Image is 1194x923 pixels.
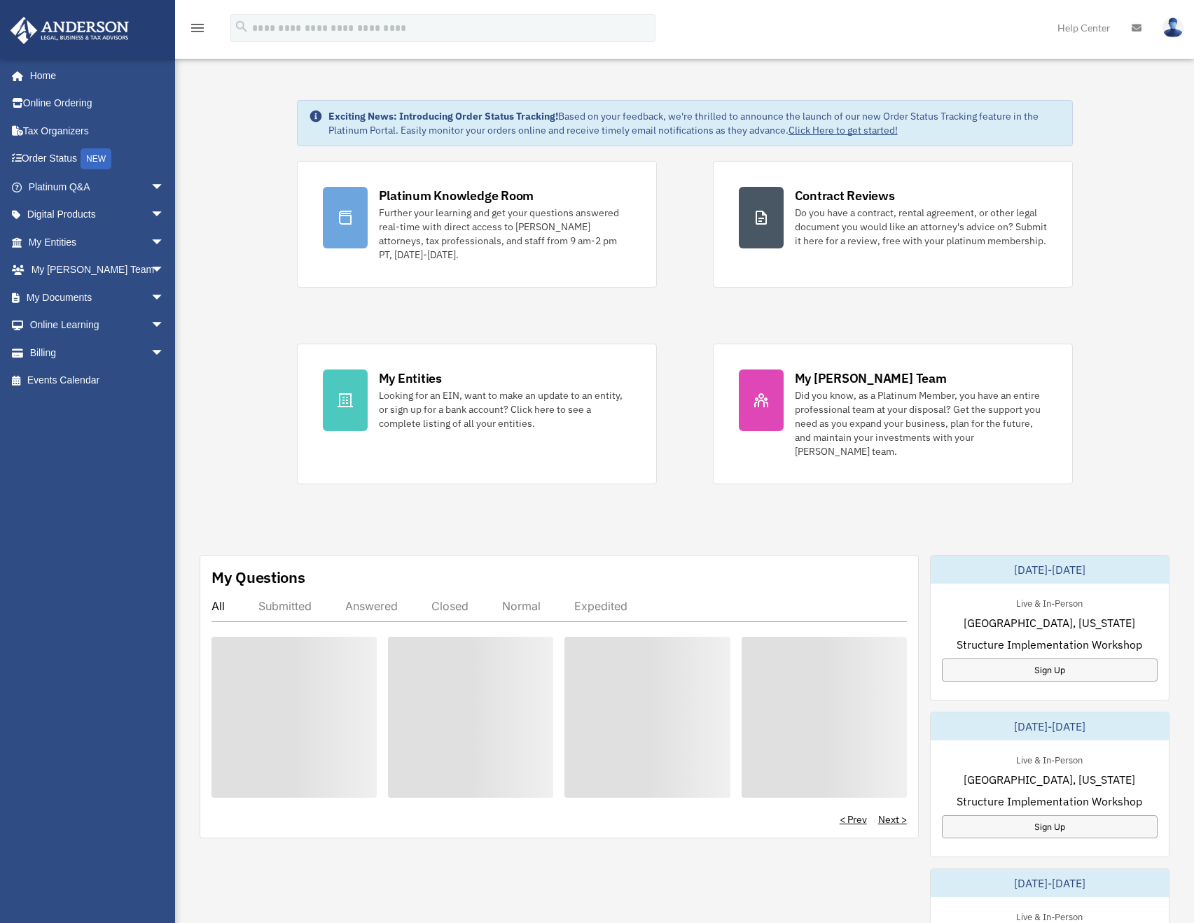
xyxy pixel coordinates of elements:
div: Closed [431,599,468,613]
a: Home [10,62,179,90]
a: Platinum Q&Aarrow_drop_down [10,173,186,201]
span: arrow_drop_down [151,228,179,257]
div: [DATE]-[DATE] [931,556,1169,584]
div: Live & In-Person [1005,595,1094,610]
div: Normal [502,599,541,613]
span: arrow_drop_down [151,256,179,285]
a: < Prev [840,812,867,826]
a: Digital Productsarrow_drop_down [10,201,186,229]
a: Sign Up [942,815,1158,838]
div: All [211,599,225,613]
span: Structure Implementation Workshop [957,636,1142,653]
div: Further your learning and get your questions answered real-time with direct access to [PERSON_NAM... [379,206,631,262]
a: Contract Reviews Do you have a contract, rental agreement, or other legal document you would like... [713,161,1073,288]
span: arrow_drop_down [151,283,179,312]
i: search [234,19,249,34]
a: My [PERSON_NAME] Teamarrow_drop_down [10,256,186,284]
div: [DATE]-[DATE] [931,712,1169,740]
a: My Entities Looking for an EIN, want to make an update to an entity, or sign up for a bank accoun... [297,344,657,484]
div: Did you know, as a Platinum Member, you have an entire professional team at your disposal? Get th... [795,388,1047,458]
div: Contract Reviews [795,187,895,204]
div: NEW [81,148,111,169]
div: Live & In-Person [1005,908,1094,923]
img: Anderson Advisors Platinum Portal [6,17,133,44]
span: arrow_drop_down [151,339,179,367]
span: [GEOGRAPHIC_DATA], [US_STATE] [964,771,1135,788]
div: My Entities [379,369,442,387]
span: arrow_drop_down [151,201,179,230]
span: arrow_drop_down [151,173,179,202]
a: Online Learningarrow_drop_down [10,311,186,339]
a: menu [189,24,206,36]
a: My [PERSON_NAME] Team Did you know, as a Platinum Member, you have an entire professional team at... [713,344,1073,484]
div: Based on your feedback, we're thrilled to announce the launch of our new Order Status Tracking fe... [328,109,1061,137]
a: Next > [878,812,907,826]
strong: Exciting News: Introducing Order Status Tracking! [328,110,558,122]
div: Do you have a contract, rental agreement, or other legal document you would like an attorney's ad... [795,206,1047,248]
div: Answered [345,599,398,613]
span: Structure Implementation Workshop [957,793,1142,810]
a: Platinum Knowledge Room Further your learning and get your questions answered real-time with dire... [297,161,657,288]
a: Tax Organizers [10,117,186,145]
a: Events Calendar [10,367,186,395]
a: My Entitiesarrow_drop_down [10,228,186,256]
div: Submitted [258,599,312,613]
span: [GEOGRAPHIC_DATA], [US_STATE] [964,614,1135,631]
a: Click Here to get started! [789,124,898,136]
div: My Questions [211,567,305,588]
span: arrow_drop_down [151,311,179,340]
a: Billingarrow_drop_down [10,339,186,367]
i: menu [189,20,206,36]
a: My Documentsarrow_drop_down [10,283,186,311]
div: My [PERSON_NAME] Team [795,369,947,387]
a: Online Ordering [10,90,186,118]
a: Sign Up [942,658,1158,682]
div: Platinum Knowledge Room [379,187,534,204]
div: Looking for an EIN, want to make an update to an entity, or sign up for a bank account? Click her... [379,388,631,430]
div: Live & In-Person [1005,752,1094,766]
div: [DATE]-[DATE] [931,869,1169,897]
a: Order StatusNEW [10,145,186,174]
div: Expedited [574,599,627,613]
img: User Pic [1162,17,1183,38]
